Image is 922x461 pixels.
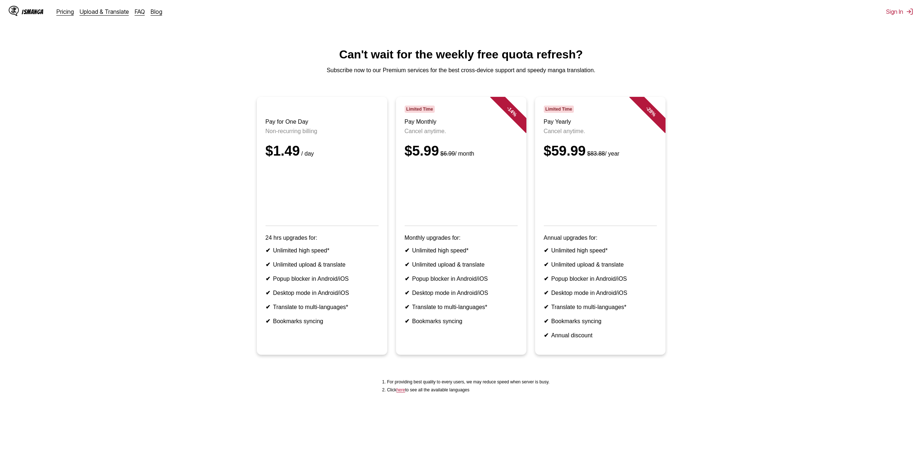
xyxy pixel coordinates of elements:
small: / month [439,151,474,157]
li: Popup blocker in Android/iOS [544,275,657,282]
p: Cancel anytime. [544,128,657,135]
a: IsManga LogoIsManga [9,6,57,17]
b: ✔ [405,290,409,296]
b: ✔ [266,290,270,296]
h3: Pay Monthly [405,119,518,125]
h3: Pay Yearly [544,119,657,125]
b: ✔ [544,304,548,310]
small: / day [300,151,314,157]
div: IsManga [22,8,43,15]
b: ✔ [266,304,270,310]
b: ✔ [544,247,548,254]
div: $1.49 [266,143,379,159]
button: Sign In [886,8,913,15]
a: Upload & Translate [80,8,129,15]
li: Unlimited upload & translate [266,261,379,268]
li: Click to see all the available languages [387,387,550,392]
b: ✔ [544,262,548,268]
b: ✔ [266,247,270,254]
b: ✔ [544,276,548,282]
li: Unlimited upload & translate [405,261,518,268]
span: Limited Time [405,106,435,113]
a: Blog [151,8,162,15]
b: ✔ [405,318,409,324]
p: Monthly upgrades for: [405,235,518,241]
li: Bookmarks syncing [544,318,657,325]
li: Bookmarks syncing [405,318,518,325]
li: Translate to multi-languages* [544,304,657,310]
b: ✔ [544,318,548,324]
div: - 14 % [490,90,533,133]
b: ✔ [266,262,270,268]
li: Desktop mode in Android/iOS [266,289,379,296]
li: Bookmarks syncing [266,318,379,325]
li: Annual discount [544,332,657,339]
a: Available languages [396,387,405,392]
li: Unlimited upload & translate [544,261,657,268]
b: ✔ [266,276,270,282]
b: ✔ [544,290,548,296]
iframe: PayPal [405,168,518,215]
li: Desktop mode in Android/iOS [405,289,518,296]
li: Unlimited high speed* [544,247,657,254]
b: ✔ [405,276,409,282]
p: Subscribe now to our Premium services for the best cross-device support and speedy manga translat... [6,67,916,74]
div: $59.99 [544,143,657,159]
s: $6.99 [441,151,455,157]
li: Translate to multi-languages* [266,304,379,310]
li: Unlimited high speed* [405,247,518,254]
span: Limited Time [544,106,574,113]
h1: Can't wait for the weekly free quota refresh? [6,48,916,61]
b: ✔ [405,262,409,268]
p: Annual upgrades for: [544,235,657,241]
b: ✔ [405,304,409,310]
li: Unlimited high speed* [266,247,379,254]
a: Pricing [57,8,74,15]
iframe: PayPal [544,168,657,215]
li: Popup blocker in Android/iOS [266,275,379,282]
b: ✔ [544,332,548,338]
h3: Pay for One Day [266,119,379,125]
p: 24 hrs upgrades for: [266,235,379,241]
s: $83.88 [587,151,605,157]
li: Translate to multi-languages* [405,304,518,310]
img: IsManga Logo [9,6,19,16]
li: Desktop mode in Android/iOS [544,289,657,296]
div: $5.99 [405,143,518,159]
img: Sign out [906,8,913,15]
b: ✔ [405,247,409,254]
b: ✔ [266,318,270,324]
div: - 28 % [629,90,672,133]
li: For providing best quality to every users, we may reduce speed when server is busy. [387,379,550,384]
iframe: PayPal [266,168,379,215]
li: Popup blocker in Android/iOS [405,275,518,282]
a: FAQ [135,8,145,15]
small: / year [586,151,619,157]
p: Cancel anytime. [405,128,518,135]
p: Non-recurring billing [266,128,379,135]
